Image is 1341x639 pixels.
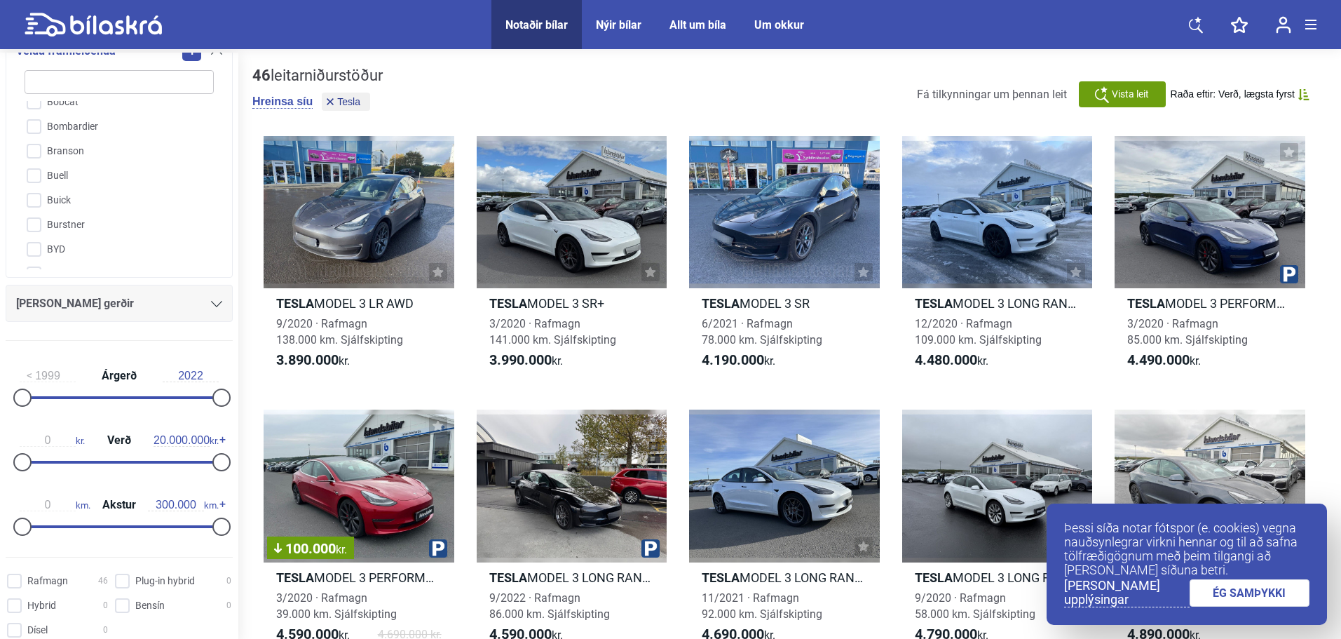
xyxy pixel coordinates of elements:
[252,67,271,84] b: 46
[1127,352,1201,369] span: kr.
[27,574,68,588] span: Rafmagn
[264,295,454,311] h2: MODEL 3 LR AWD
[252,67,383,85] div: leitarniðurstöður
[1127,296,1165,311] b: Tesla
[276,317,403,347] span: 9/2020 · Rafmagn 138.000 km. Sjálfskipting
[915,352,988,369] span: kr.
[148,499,219,511] span: km.
[104,435,135,446] span: Verð
[1127,351,1190,368] b: 4.490.000
[689,295,880,311] h2: MODEL 3 SR
[1127,317,1248,347] span: 3/2020 · Rafmagn 85.000 km. Sjálfskipting
[103,598,108,613] span: 0
[1064,521,1309,577] p: Þessi síða notar fótspor (e. cookies) vegna nauðsynlegrar virkni hennar og til að safna tölfræðig...
[276,296,314,311] b: Tesla
[20,499,90,511] span: km.
[98,370,140,382] span: Árgerð
[902,136,1093,382] a: TeslaMODEL 3 LONG RANGE12/2020 · Rafmagn109.000 km. Sjálfskipting4.480.000kr.
[264,136,454,382] a: TeslaMODEL 3 LR AWD9/2020 · Rafmagn138.000 km. Sjálfskipting3.890.000kr.
[917,88,1067,101] span: Fá tilkynningar um þennan leit
[322,93,370,111] button: Tesla
[337,97,360,107] span: Tesla
[27,598,56,613] span: Hybrid
[226,598,231,613] span: 0
[915,591,1035,621] span: 9/2020 · Rafmagn 58.000 km. Sjálfskipting
[429,539,447,558] img: parking.png
[1112,87,1149,102] span: Vista leit
[641,539,660,558] img: parking.png
[276,570,314,585] b: Tesla
[489,351,552,368] b: 3.990.000
[1115,295,1305,311] h2: MODEL 3 PERFORMANCE
[689,136,880,382] a: TeslaMODEL 3 SR6/2021 · Rafmagn78.000 km. Sjálfskipting4.190.000kr.
[505,18,568,32] a: Notaðir bílar
[276,352,350,369] span: kr.
[702,591,822,621] span: 11/2021 · Rafmagn 92.000 km. Sjálfskipting
[489,296,527,311] b: Tesla
[1280,265,1298,283] img: parking.png
[98,574,108,588] span: 46
[902,295,1093,311] h2: MODEL 3 LONG RANGE
[702,352,775,369] span: kr.
[252,95,313,109] button: Hreinsa síu
[226,574,231,588] span: 0
[154,434,219,447] span: kr.
[1190,579,1310,607] a: ÉG SAMÞYKKI
[336,543,347,556] span: kr.
[477,136,667,382] a: TeslaMODEL 3 SR+3/2020 · Rafmagn141.000 km. Sjálfskipting3.990.000kr.
[915,570,953,585] b: Tesla
[477,295,667,311] h2: MODEL 3 SR+
[669,18,726,32] a: Allt um bíla
[902,570,1093,586] h2: MODEL 3 LONG RANGE
[489,570,527,585] b: Tesla
[915,351,977,368] b: 4.480.000
[477,570,667,586] h2: MODEL 3 LONG RANGE
[702,317,822,347] span: 6/2021 · Rafmagn 78.000 km. Sjálfskipting
[27,623,48,638] span: Dísel
[489,591,610,621] span: 9/2022 · Rafmagn 86.000 km. Sjálfskipting
[103,623,108,638] span: 0
[915,317,1042,347] span: 12/2020 · Rafmagn 109.000 km. Sjálfskipting
[689,570,880,586] h2: MODEL 3 LONG RANGE
[135,598,165,613] span: Bensín
[276,591,397,621] span: 3/2020 · Rafmagn 39.000 km. Sjálfskipting
[489,352,563,369] span: kr.
[276,351,339,368] b: 3.890.000
[702,296,740,311] b: Tesla
[264,570,454,586] h2: MODEL 3 PERFORMANCE
[1171,88,1295,100] span: Raða eftir: Verð, lægsta fyrst
[16,294,134,314] span: [PERSON_NAME] gerðir
[20,434,85,447] span: kr.
[489,317,616,347] span: 3/2020 · Rafmagn 141.000 km. Sjálfskipting
[596,18,641,32] a: Nýir bílar
[1115,136,1305,382] a: TeslaMODEL 3 PERFORMANCE3/2020 · Rafmagn85.000 km. Sjálfskipting4.490.000kr.
[135,574,195,588] span: Plug-in hybrid
[274,542,347,556] span: 100.000
[1171,88,1309,100] button: Raða eftir: Verð, lægsta fyrst
[754,18,804,32] a: Um okkur
[1064,579,1190,607] a: [PERSON_NAME] upplýsingar
[99,499,139,511] span: Akstur
[1276,16,1291,34] img: user-login.svg
[915,296,953,311] b: Tesla
[702,351,764,368] b: 4.190.000
[702,570,740,585] b: Tesla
